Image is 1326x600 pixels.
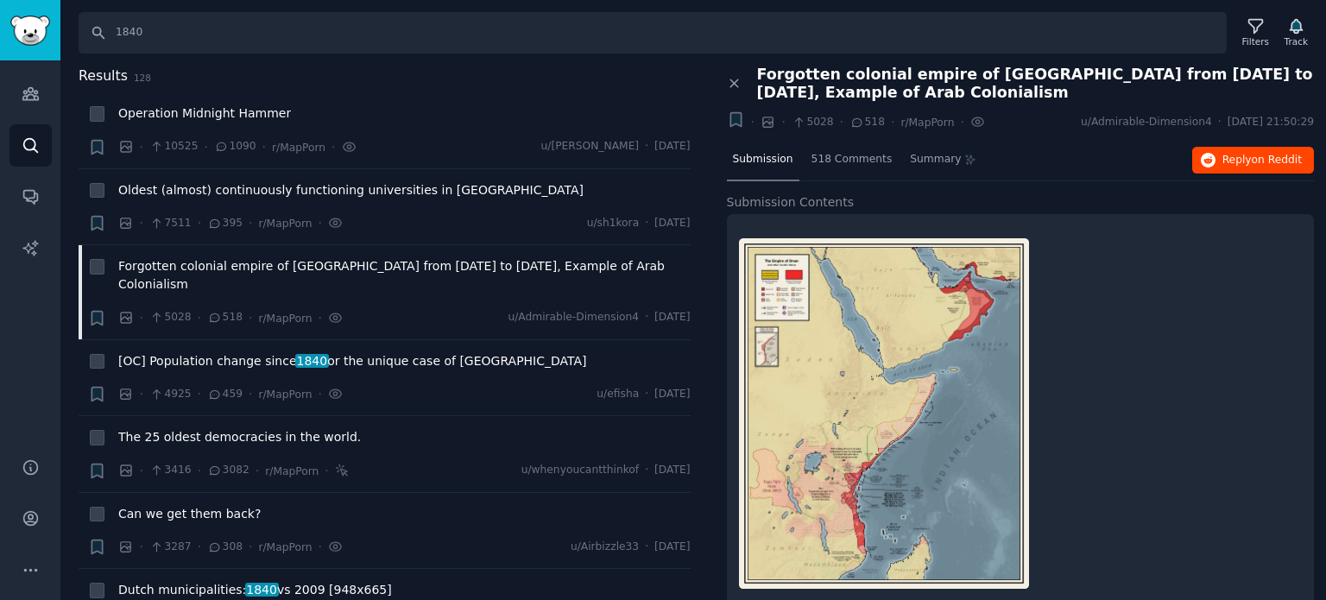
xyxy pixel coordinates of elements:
[118,352,587,370] span: [OC] Population change since or the unique case of [GEOGRAPHIC_DATA]
[645,310,648,325] span: ·
[318,385,321,403] span: ·
[521,463,640,478] span: u/whenyoucantthinkof
[645,540,648,555] span: ·
[140,538,143,556] span: ·
[265,465,319,477] span: r/MapPorn
[118,181,584,199] a: Oldest (almost) continuously functioning universities in [GEOGRAPHIC_DATA]
[198,538,201,556] span: ·
[149,463,192,478] span: 3416
[149,139,198,155] span: 10525
[654,310,690,325] span: [DATE]
[134,73,151,83] span: 128
[318,214,321,232] span: ·
[900,117,954,129] span: r/MapPorn
[198,462,201,480] span: ·
[258,218,312,230] span: r/MapPorn
[508,310,639,325] span: u/Admirable-Dimension4
[811,152,893,167] span: 518 Comments
[645,387,648,402] span: ·
[207,216,243,231] span: 395
[1222,153,1302,168] span: Reply
[541,139,640,155] span: u/[PERSON_NAME]
[654,216,690,231] span: [DATE]
[118,505,261,523] a: Can we get them back?
[140,138,143,156] span: ·
[207,463,249,478] span: 3082
[1285,35,1308,47] div: Track
[654,463,690,478] span: [DATE]
[149,387,192,402] span: 4925
[597,387,639,402] span: u/efisha
[318,538,321,556] span: ·
[140,462,143,480] span: ·
[849,115,885,130] span: 518
[149,540,192,555] span: 3287
[207,310,243,325] span: 518
[214,139,256,155] span: 1090
[118,104,291,123] a: Operation Midnight Hammer
[118,352,587,370] a: [OC] Population change since1840or the unique case of [GEOGRAPHIC_DATA]
[645,139,648,155] span: ·
[1252,154,1302,166] span: on Reddit
[587,216,640,231] span: u/sh1kora
[118,581,392,599] a: Dutch municipalities:1840vs 2009 [948x665]
[262,138,266,156] span: ·
[325,462,328,480] span: ·
[645,463,648,478] span: ·
[891,113,894,131] span: ·
[1228,115,1314,130] span: [DATE] 21:50:29
[258,313,312,325] span: r/MapPorn
[739,238,1029,589] img: Forgotten colonial empire of Oman from 1696 to 1856, Example of Arab Colonialism
[149,310,192,325] span: 5028
[727,193,855,212] span: Submission Contents
[249,309,252,327] span: ·
[118,581,392,599] span: Dutch municipalities: vs 2009 [948x665]
[645,216,648,231] span: ·
[10,16,50,46] img: GummySearch logo
[118,257,691,294] a: Forgotten colonial empire of [GEOGRAPHIC_DATA] from [DATE] to [DATE], Example of Arab Colonialism
[258,541,312,553] span: r/MapPorn
[1279,15,1314,51] button: Track
[910,152,961,167] span: Summary
[198,385,201,403] span: ·
[781,113,785,131] span: ·
[249,538,252,556] span: ·
[733,152,793,167] span: Submission
[256,462,259,480] span: ·
[654,540,690,555] span: [DATE]
[331,138,335,156] span: ·
[79,66,128,87] span: Results
[198,214,201,232] span: ·
[1218,115,1222,130] span: ·
[751,113,755,131] span: ·
[79,12,1227,54] input: Search Keyword
[207,387,243,402] span: 459
[1081,115,1212,130] span: u/Admirable-Dimension4
[654,387,690,402] span: [DATE]
[571,540,639,555] span: u/Airbizzle33
[295,354,329,368] span: 1840
[272,142,325,154] span: r/MapPorn
[258,388,312,401] span: r/MapPorn
[249,385,252,403] span: ·
[204,138,207,156] span: ·
[245,583,279,597] span: 1840
[840,113,843,131] span: ·
[960,113,963,131] span: ·
[207,540,243,555] span: 308
[140,385,143,403] span: ·
[1192,147,1314,174] button: Replyon Reddit
[249,214,252,232] span: ·
[140,214,143,232] span: ·
[198,309,201,327] span: ·
[118,428,361,446] a: The 25 oldest democracies in the world.
[140,309,143,327] span: ·
[149,216,192,231] span: 7511
[318,309,321,327] span: ·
